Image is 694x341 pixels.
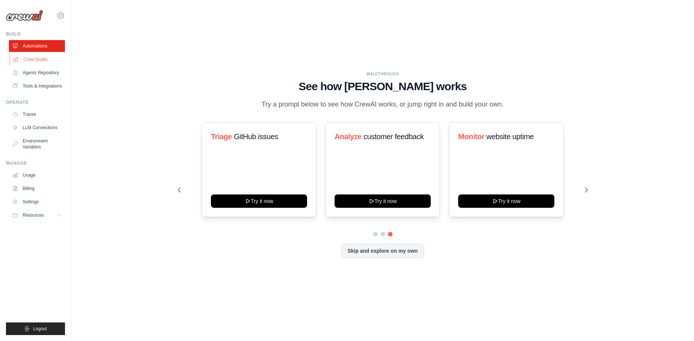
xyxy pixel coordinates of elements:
div: Manage [6,160,65,166]
span: GitHub issues [234,132,278,141]
div: WALKTHROUGH [178,71,588,77]
img: Logo [6,10,43,21]
a: Settings [9,196,65,208]
a: LLM Connections [9,122,65,134]
a: Environment Variables [9,135,65,153]
iframe: Chat Widget [657,305,694,341]
span: customer feedback [364,132,424,141]
span: Triage [211,132,232,141]
div: Build [6,31,65,37]
div: Operate [6,99,65,105]
button: Resources [9,209,65,221]
a: Agents Repository [9,67,65,79]
span: website uptime [486,132,534,141]
a: Traces [9,108,65,120]
a: Usage [9,169,65,181]
h1: See how [PERSON_NAME] works [178,80,588,93]
button: Skip and explore on my own [341,244,424,258]
span: Logout [33,326,47,332]
span: Monitor [458,132,485,141]
p: Try a prompt below to see how CrewAI works, or jump right in and build your own. [258,99,508,110]
a: Crew Studio [10,53,66,65]
span: Resources [23,212,44,218]
a: Billing [9,183,65,194]
button: Try it now [335,194,431,208]
a: Automations [9,40,65,52]
button: Logout [6,322,65,335]
a: Tools & Integrations [9,80,65,92]
div: Widget de chat [657,305,694,341]
button: Try it now [458,194,554,208]
button: Try it now [211,194,307,208]
span: Analyze [335,132,362,141]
